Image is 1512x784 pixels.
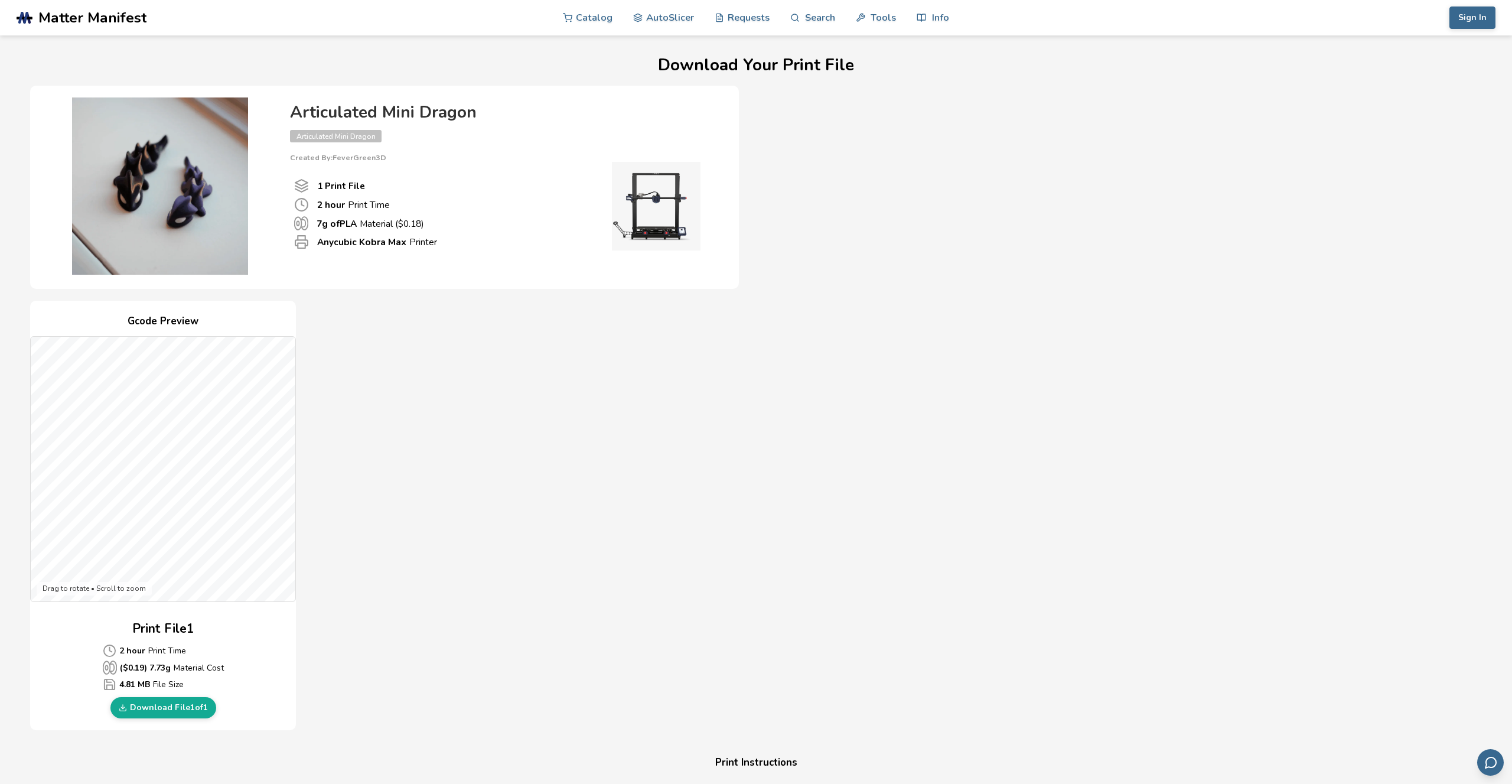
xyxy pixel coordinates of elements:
button: Sign In [1449,6,1495,29]
div: Drag to rotate • Scroll to zoom [37,582,152,596]
p: Created By: FeverGreen3D [290,154,715,162]
p: Printer [317,236,437,248]
p: Material Cost [103,661,224,675]
b: 4.81 MB [119,678,150,691]
span: Average Cost [103,678,116,691]
span: Matter Manifest [38,9,146,26]
span: Number Of Print files [294,178,309,193]
span: Average Cost [103,644,116,658]
span: Printer [294,235,309,249]
a: Download File1of1 [110,697,216,718]
p: Material ($ 0.18 ) [317,217,424,230]
b: 1 Print File [317,180,365,192]
h4: Articulated Mini Dragon [290,103,715,122]
b: ($ 0.19 ) 7.73 g [120,662,171,674]
span: Material Used [294,216,308,230]
h4: Print Instructions [532,754,980,772]
b: Anycubic Kobra Max [317,236,406,248]
span: Articulated Mini Dragon [290,130,382,142]
span: Average Cost [103,661,117,675]
img: Printer [597,162,715,251]
h4: Gcode Preview [30,313,296,331]
p: File Size [103,678,224,691]
img: Product [42,97,278,275]
button: Send feedback via email [1477,749,1504,776]
b: 2 hour [119,645,145,657]
p: Print Time [103,644,224,658]
b: 7 g of PLA [317,217,357,230]
h1: Download Your Print File [30,56,1482,74]
span: Print Time [294,197,309,212]
h2: Print File 1 [132,620,194,638]
p: Print Time [317,199,390,211]
b: 2 hour [317,199,345,211]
